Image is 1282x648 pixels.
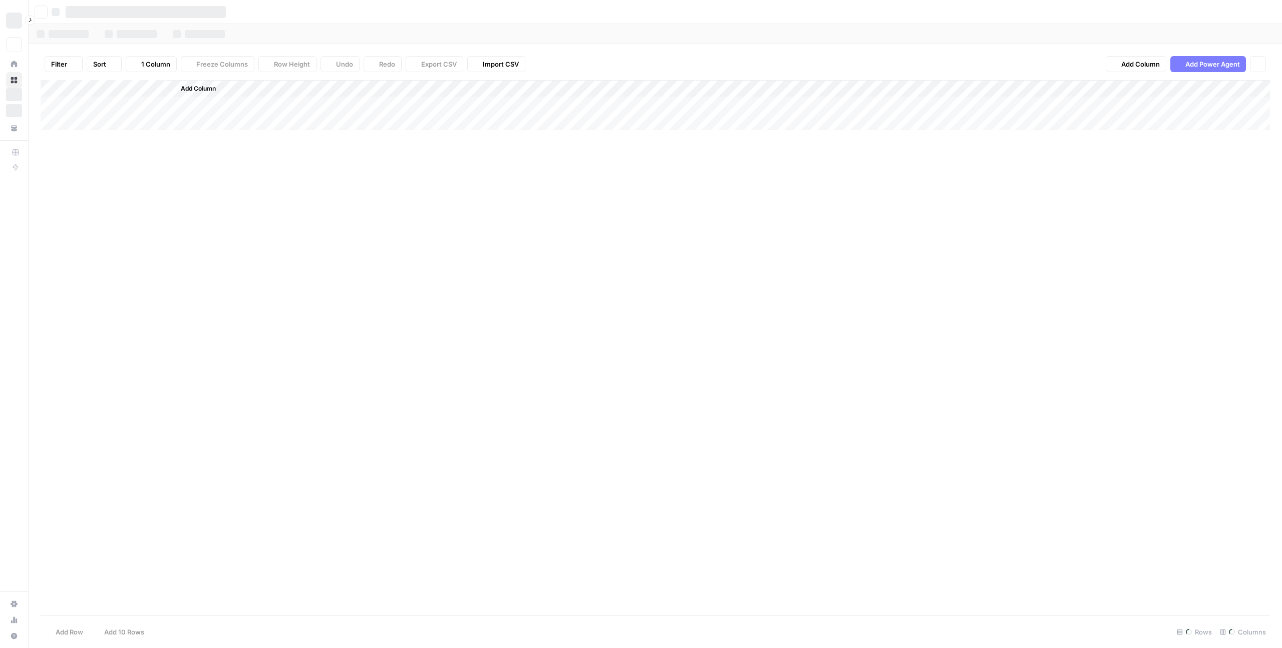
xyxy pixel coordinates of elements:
span: Export CSV [421,59,457,69]
div: Columns [1216,624,1270,640]
span: Add Column [181,84,216,93]
button: Add Power Agent [1170,56,1246,72]
button: Filter [45,56,83,72]
span: Add Column [1121,59,1160,69]
a: Home [6,56,22,72]
button: Redo [364,56,402,72]
button: Sort [87,56,122,72]
button: Import CSV [467,56,525,72]
span: Sort [93,59,106,69]
a: Usage [6,612,22,628]
button: Freeze Columns [181,56,254,72]
button: Add 10 Rows [89,624,150,640]
button: Add Row [41,624,89,640]
div: Rows [1173,624,1216,640]
button: Add Column [168,82,220,95]
a: Browse [6,72,22,88]
span: 1 Column [141,59,170,69]
span: Add Power Agent [1185,59,1240,69]
button: Row Height [258,56,316,72]
span: Freeze Columns [196,59,248,69]
a: Your Data [6,120,22,136]
button: Undo [320,56,360,72]
span: Redo [379,59,395,69]
span: Row Height [274,59,310,69]
button: Add Column [1106,56,1166,72]
a: Settings [6,596,22,612]
span: Import CSV [483,59,519,69]
span: Undo [336,59,353,69]
button: Help + Support [6,628,22,644]
span: Filter [51,59,67,69]
span: Add Row [56,627,83,637]
button: Export CSV [406,56,463,72]
button: 1 Column [126,56,177,72]
span: Add 10 Rows [104,627,144,637]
